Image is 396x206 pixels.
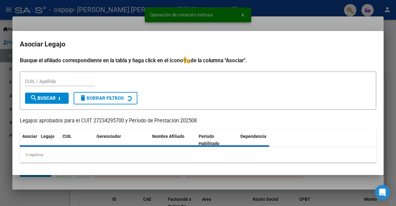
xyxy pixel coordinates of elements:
[152,134,184,139] span: Nombre Afiliado
[199,134,219,146] span: Periodo Habilitado
[79,94,87,102] mat-icon: delete
[62,134,72,139] span: CUIL
[94,130,150,150] datatable-header-cell: Gerenciador
[97,134,121,139] span: Gerenciador
[22,134,37,139] span: Asociar
[20,130,38,150] datatable-header-cell: Asociar
[74,92,137,104] button: Borrar Filtros
[30,94,37,102] mat-icon: search
[375,185,390,200] div: Open Intercom Messenger
[25,93,69,104] button: Buscar
[20,117,376,125] p: Legajos aprobados para el CUIT 27234295700 y Período de Prestación 202508
[20,38,376,50] h2: Asociar Legajo
[60,130,94,150] datatable-header-cell: CUIL
[30,95,56,101] span: Buscar
[41,134,54,139] span: Legajo
[150,130,196,150] datatable-header-cell: Nombre Afiliado
[79,95,124,101] span: Borrar Filtros
[238,130,284,150] datatable-header-cell: Dependencia
[196,130,238,150] datatable-header-cell: Periodo Habilitado
[240,134,266,139] span: Dependencia
[20,147,376,163] div: 0 registros
[20,56,376,64] h4: Busque el afiliado correspondiente en la tabla y haga click en el ícono de la columna "Asociar".
[38,130,60,150] datatable-header-cell: Legajo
